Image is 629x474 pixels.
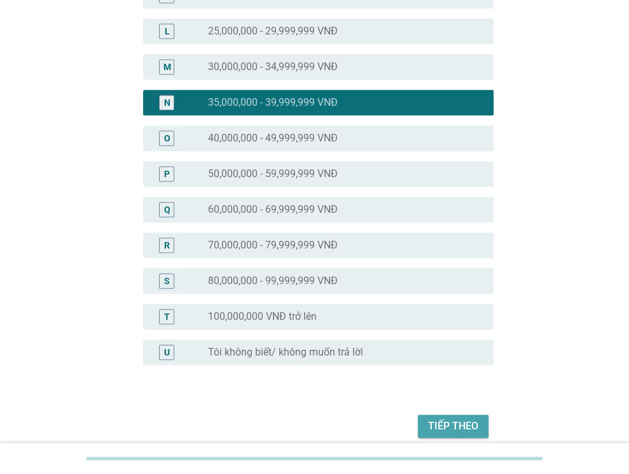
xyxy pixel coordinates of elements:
label: 80,000,000 - 99,999,999 VNĐ [208,275,338,287]
div: R [164,238,170,252]
button: Tiếp theo [418,415,488,438]
label: 100,000,000 VNĐ trở lên [208,310,317,323]
div: O [163,131,170,145]
div: Tiếp theo [428,419,478,434]
div: Q [163,203,170,216]
div: N [163,96,170,109]
div: M [163,60,170,73]
div: U [164,345,170,359]
label: Tôi không biết/ không muốn trả lời [208,346,363,359]
label: 40,000,000 - 49,999,999 VNĐ [208,132,338,145]
label: 35,000,000 - 39,999,999 VNĐ [208,96,338,109]
label: 25,000,000 - 29,999,999 VNĐ [208,25,338,38]
div: T [164,310,170,323]
label: 30,000,000 - 34,999,999 VNĐ [208,61,338,73]
div: L [164,24,169,38]
label: 60,000,000 - 69,999,999 VNĐ [208,203,338,216]
div: S [164,274,170,287]
div: P [164,167,170,180]
label: 70,000,000 - 79,999,999 VNĐ [208,239,338,252]
label: 50,000,000 - 59,999,999 VNĐ [208,168,338,180]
